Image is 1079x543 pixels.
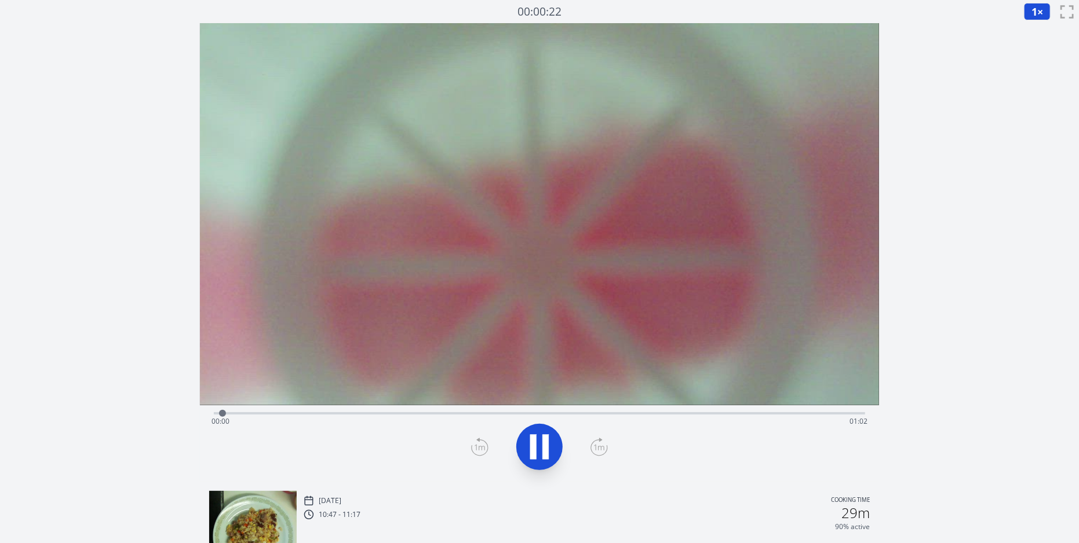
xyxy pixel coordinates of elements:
h2: 29m [841,506,870,520]
button: 1× [1024,3,1051,20]
span: 00:00 [212,416,229,426]
span: 01:02 [850,416,867,426]
p: [DATE] [319,496,341,505]
p: 10:47 - 11:17 [319,510,360,519]
p: Cooking time [831,496,870,506]
span: 1 [1031,5,1037,19]
p: 90% active [835,522,870,531]
a: 00:00:22 [517,3,562,20]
